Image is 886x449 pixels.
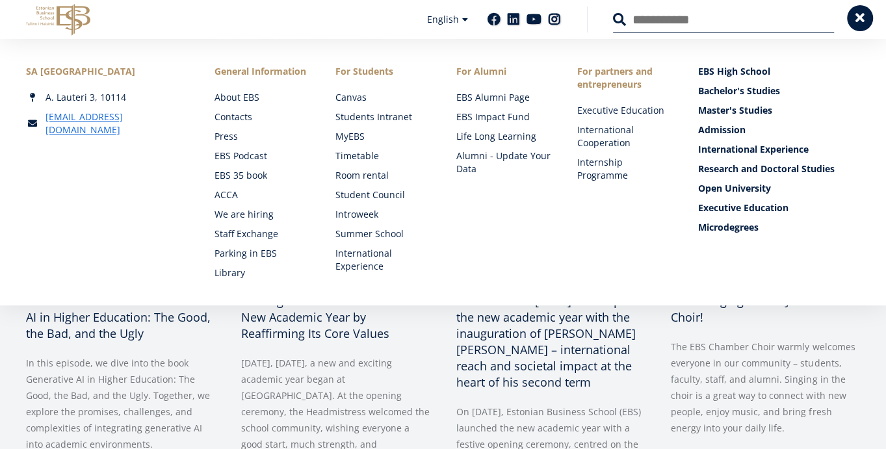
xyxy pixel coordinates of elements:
[548,13,561,26] a: Instagram
[214,149,309,162] a: EBS Podcast
[214,208,309,221] a: We are hiring
[698,182,860,195] a: Open University
[46,110,188,136] a: [EMAIL_ADDRESS][DOMAIN_NAME]
[488,13,501,26] a: Facebook
[698,162,860,175] a: Research and Doctoral Studies
[698,84,860,97] a: Bachelor's Studies
[527,13,541,26] a: Youtube
[456,65,551,78] span: For Alumni
[335,247,430,273] a: International Experience
[698,143,860,156] a: International Experience
[698,221,860,234] a: Microdegrees
[335,169,430,182] a: Room rental
[671,339,860,436] p: The EBS Chamber Choir warmly welcomes everyone in our community – students, faculty, staff, and a...
[456,91,551,104] a: EBS Alumni Page
[214,266,309,279] a: Library
[214,91,309,104] a: About EBS
[577,123,672,149] a: International Cooperation
[577,65,672,91] span: For partners and entrepreneurs
[241,293,413,341] span: EBS High School Welcomed the New Academic Year by Reaffirming Its Core Values
[698,123,860,136] a: Admission
[507,13,520,26] a: Linkedin
[577,104,672,117] a: Executive Education
[335,208,430,221] a: Introweek
[456,110,551,123] a: EBS Impact Fund
[698,104,860,117] a: Master's Studies
[335,65,430,78] a: For Students
[214,188,309,201] a: ACCA
[335,110,430,123] a: Students Intranet
[456,130,551,143] a: Life Long Learning
[335,91,430,104] a: Canvas
[335,130,430,143] a: MyEBS
[456,149,551,175] a: Alumni - Update Your Data
[214,169,309,182] a: EBS 35 book
[671,293,852,325] span: Choir Singing is Fun! Join the EBS Choir!
[26,65,188,78] div: SA [GEOGRAPHIC_DATA]
[214,65,309,78] span: General Information
[26,91,188,104] div: A. Lauteri 3, 10114
[26,293,211,341] span: Podcast Satellite #49 Generative AI in Higher Education: The Good, the Bad, and the Ugly
[335,149,430,162] a: Timetable
[456,293,640,390] span: Press Release [DATE] / EBS opens the new academic year with the inauguration of [PERSON_NAME] [PE...
[214,247,309,260] a: Parking in EBS
[214,110,309,123] a: Contacts
[214,130,309,143] a: Press
[335,227,430,240] a: Summer School
[698,65,860,78] a: EBS High School
[214,227,309,240] a: Staff Exchange
[335,188,430,201] a: Student Council
[577,156,672,182] a: Internship Programme
[698,201,860,214] a: Executive Education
